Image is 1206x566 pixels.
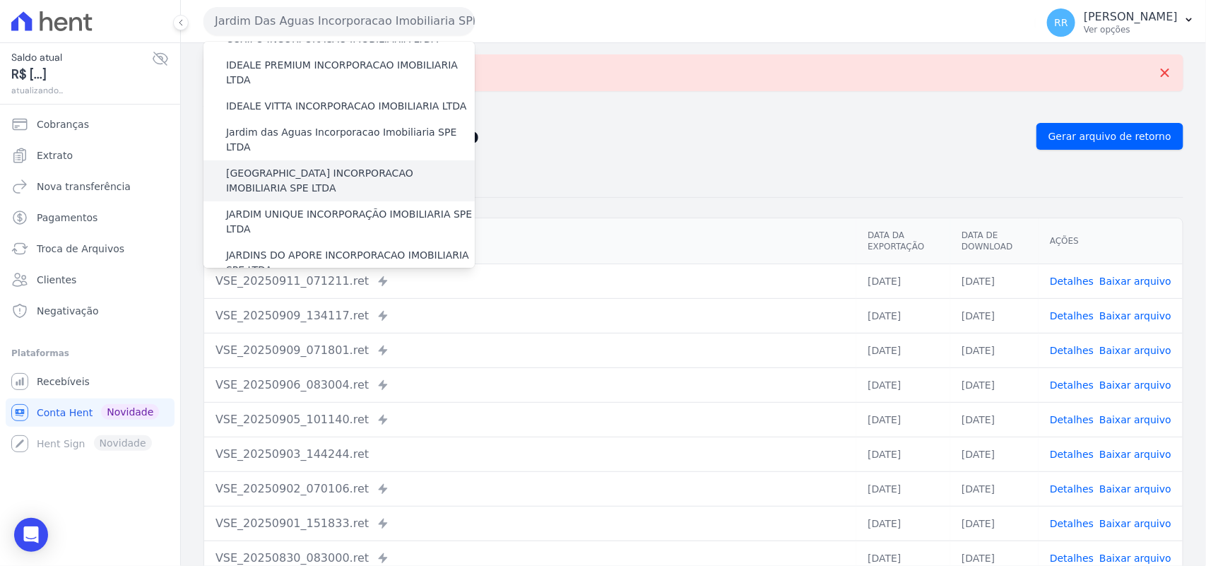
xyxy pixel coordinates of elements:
[11,65,152,84] span: R$ [...]
[1099,553,1171,564] a: Baixar arquivo
[1050,345,1094,356] a: Detalhes
[856,264,950,298] td: [DATE]
[6,297,175,325] a: Negativação
[226,58,475,88] label: IDEALE PREMIUM INCORPORACAO IMOBILIARIA LTDA
[215,411,845,428] div: VSE_20250905_101140.ret
[226,248,475,278] label: JARDINS DO APORE INCORPORACAO IMOBILIARIA SPE LTDA
[1050,518,1094,529] a: Detalhes
[37,211,97,225] span: Pagamentos
[226,166,475,196] label: [GEOGRAPHIC_DATA] INCORPORACAO IMOBILIARIA SPE LTDA
[11,110,169,458] nav: Sidebar
[6,204,175,232] a: Pagamentos
[37,406,93,420] span: Conta Hent
[203,7,475,35] button: Jardim Das Aguas Incorporacao Imobiliaria SPE LTDA
[37,117,89,131] span: Cobranças
[6,110,175,138] a: Cobranças
[203,126,1025,146] h2: Exportações de Retorno
[950,218,1039,264] th: Data de Download
[950,506,1039,541] td: [DATE]
[215,273,845,290] div: VSE_20250911_071211.ret
[1099,483,1171,495] a: Baixar arquivo
[37,375,90,389] span: Recebíveis
[6,172,175,201] a: Nova transferência
[37,242,124,256] span: Troca de Arquivos
[1099,276,1171,287] a: Baixar arquivo
[1050,553,1094,564] a: Detalhes
[856,402,950,437] td: [DATE]
[856,471,950,506] td: [DATE]
[37,273,76,287] span: Clientes
[11,345,169,362] div: Plataformas
[1048,129,1171,143] span: Gerar arquivo de retorno
[6,399,175,427] a: Conta Hent Novidade
[1099,414,1171,425] a: Baixar arquivo
[226,99,466,114] label: IDEALE VITTA INCORPORACAO IMOBILIARIA LTDA
[1084,10,1178,24] p: [PERSON_NAME]
[950,264,1039,298] td: [DATE]
[1050,379,1094,391] a: Detalhes
[1050,483,1094,495] a: Detalhes
[950,437,1039,471] td: [DATE]
[1099,345,1171,356] a: Baixar arquivo
[203,102,1183,117] nav: Breadcrumb
[1036,3,1206,42] button: RR [PERSON_NAME] Ver opções
[11,50,152,65] span: Saldo atual
[950,298,1039,333] td: [DATE]
[856,333,950,367] td: [DATE]
[856,218,950,264] th: Data da Exportação
[1099,518,1171,529] a: Baixar arquivo
[37,148,73,163] span: Extrato
[14,518,48,552] div: Open Intercom Messenger
[1050,449,1094,460] a: Detalhes
[950,402,1039,437] td: [DATE]
[101,404,159,420] span: Novidade
[950,367,1039,402] td: [DATE]
[1039,218,1183,264] th: Ações
[1050,414,1094,425] a: Detalhes
[1099,310,1171,322] a: Baixar arquivo
[226,125,475,155] label: Jardim das Aguas Incorporacao Imobiliaria SPE LTDA
[950,471,1039,506] td: [DATE]
[215,480,845,497] div: VSE_20250902_070106.ret
[950,333,1039,367] td: [DATE]
[11,84,152,97] span: atualizando...
[6,266,175,294] a: Clientes
[856,298,950,333] td: [DATE]
[215,515,845,532] div: VSE_20250901_151833.ret
[1054,18,1068,28] span: RR
[226,207,475,237] label: JARDIM UNIQUE INCORPORAÇÃO IMOBILIARIA SPE LTDA
[1050,310,1094,322] a: Detalhes
[37,179,131,194] span: Nova transferência
[37,304,99,318] span: Negativação
[856,367,950,402] td: [DATE]
[215,342,845,359] div: VSE_20250909_071801.ret
[1099,449,1171,460] a: Baixar arquivo
[1050,276,1094,287] a: Detalhes
[6,367,175,396] a: Recebíveis
[1036,123,1183,150] a: Gerar arquivo de retorno
[215,307,845,324] div: VSE_20250909_134117.ret
[204,218,856,264] th: Arquivo
[1099,379,1171,391] a: Baixar arquivo
[6,141,175,170] a: Extrato
[1084,24,1178,35] p: Ver opções
[856,437,950,471] td: [DATE]
[215,446,845,463] div: VSE_20250903_144244.ret
[215,377,845,394] div: VSE_20250906_083004.ret
[856,506,950,541] td: [DATE]
[6,235,175,263] a: Troca de Arquivos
